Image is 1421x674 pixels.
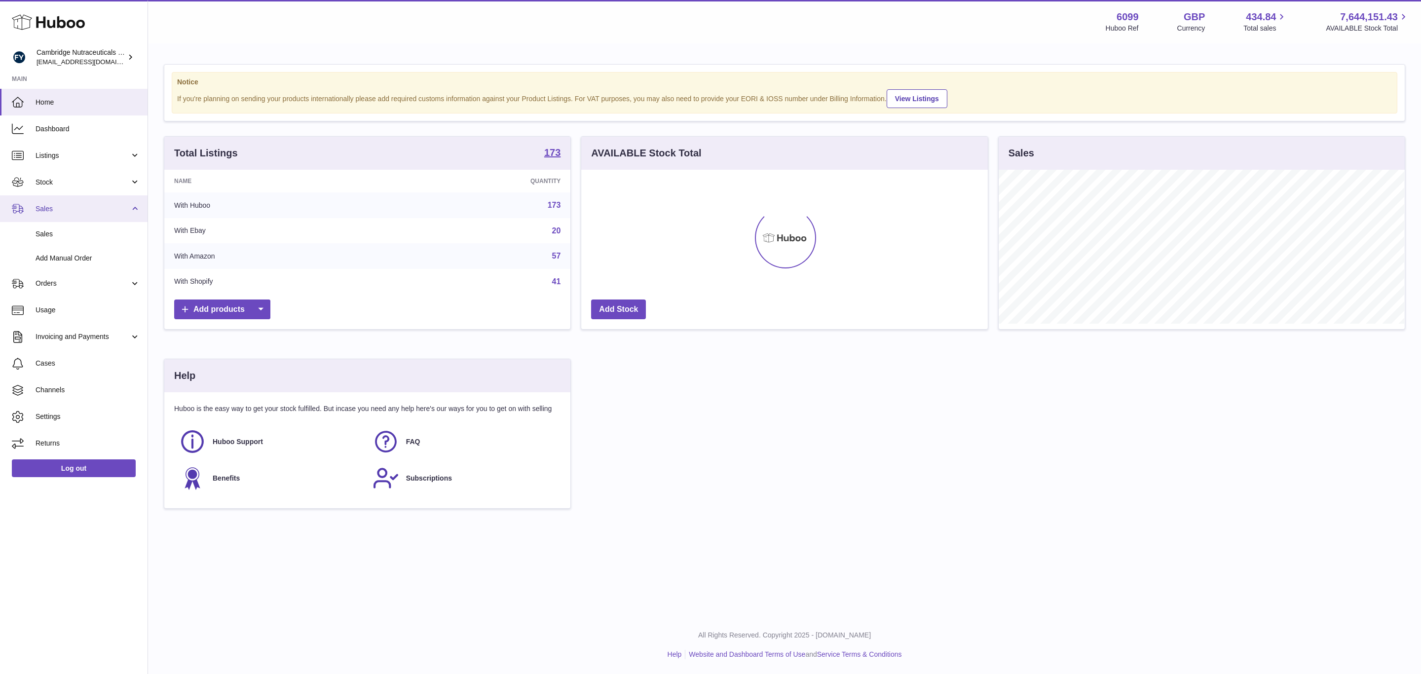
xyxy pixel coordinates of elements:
a: 434.84 Total sales [1243,10,1287,33]
th: Quantity [387,170,571,192]
p: All Rights Reserved. Copyright 2025 - [DOMAIN_NAME] [156,631,1413,640]
span: [EMAIL_ADDRESS][DOMAIN_NAME] [37,58,145,66]
span: Orders [36,279,130,288]
span: Returns [36,439,140,448]
td: With Huboo [164,192,387,218]
span: Listings [36,151,130,160]
a: Huboo Support [179,428,363,455]
span: Benefits [213,474,240,483]
span: Stock [36,178,130,187]
span: Add Manual Order [36,254,140,263]
a: Subscriptions [373,465,556,491]
span: Dashboard [36,124,140,134]
a: 57 [552,252,561,260]
a: Log out [12,459,136,477]
a: Benefits [179,465,363,491]
strong: GBP [1184,10,1205,24]
a: 41 [552,277,561,286]
span: 434.84 [1246,10,1276,24]
span: Invoicing and Payments [36,332,130,341]
p: Huboo is the easy way to get your stock fulfilled. But incase you need any help here's our ways f... [174,404,561,413]
a: Help [668,650,682,658]
a: 173 [544,148,561,159]
span: FAQ [406,437,420,447]
span: Sales [36,204,130,214]
span: Home [36,98,140,107]
h3: AVAILABLE Stock Total [591,147,701,160]
td: With Shopify [164,269,387,295]
span: Cases [36,359,140,368]
strong: 173 [544,148,561,157]
span: Huboo Support [213,437,263,447]
strong: Notice [177,77,1392,87]
span: Channels [36,385,140,395]
li: and [685,650,901,659]
a: FAQ [373,428,556,455]
div: Cambridge Nutraceuticals Ltd [37,48,125,67]
th: Name [164,170,387,192]
h3: Sales [1009,147,1034,160]
a: 7,644,151.43 AVAILABLE Stock Total [1326,10,1409,33]
div: Currency [1177,24,1205,33]
span: Subscriptions [406,474,452,483]
span: Settings [36,412,140,421]
div: If you're planning on sending your products internationally please add required customs informati... [177,88,1392,108]
a: Add products [174,300,270,320]
span: Sales [36,229,140,239]
span: AVAILABLE Stock Total [1326,24,1409,33]
h3: Total Listings [174,147,238,160]
a: Add Stock [591,300,646,320]
td: With Amazon [164,243,387,269]
strong: 6099 [1117,10,1139,24]
span: Total sales [1243,24,1287,33]
img: internalAdmin-6099@internal.huboo.com [12,50,27,65]
h3: Help [174,369,195,382]
td: With Ebay [164,218,387,244]
span: Usage [36,305,140,315]
span: 7,644,151.43 [1340,10,1398,24]
a: View Listings [887,89,947,108]
a: 20 [552,226,561,235]
div: Huboo Ref [1106,24,1139,33]
a: 173 [548,201,561,209]
a: Website and Dashboard Terms of Use [689,650,805,658]
a: Service Terms & Conditions [817,650,902,658]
